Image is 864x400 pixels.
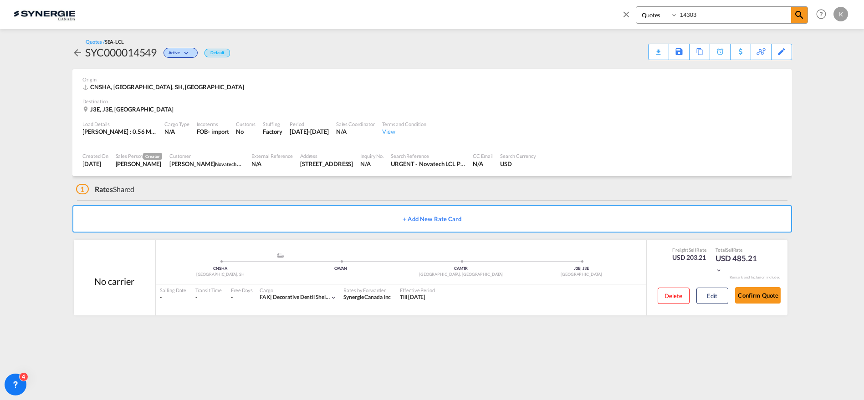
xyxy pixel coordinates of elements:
div: View [382,127,426,136]
div: K [833,7,848,21]
div: N/A [473,160,493,168]
md-icon: icon-arrow-left [72,47,83,58]
button: Edit [696,288,728,304]
div: URGENT - Novatech LCL Price Request - Departure from China - 556kgs - 1175268 [391,160,465,168]
md-icon: icon-magnify [794,10,805,20]
div: Address [300,152,353,159]
div: [GEOGRAPHIC_DATA] [521,272,641,278]
div: Search Currency [500,152,536,159]
span: Till [DATE] [400,294,425,300]
md-icon: icon-chevron-down [182,51,193,56]
div: Sales Coordinator [336,121,375,127]
div: Till 04 Oct 2025 [400,294,425,301]
button: Delete [658,288,690,304]
div: Destination [83,98,782,105]
span: J3E [583,266,589,271]
div: Period [290,121,329,127]
md-icon: icon-download [653,46,664,52]
md-icon: icon-close [621,9,631,19]
span: J3E [574,266,582,271]
div: Customs [236,121,255,127]
div: Effective Period [400,287,435,294]
div: Change Status Here [164,48,198,58]
span: Help [813,6,829,22]
span: Synergie Canada Inc [343,294,391,300]
span: Novatech Entry Doors LLC [215,160,273,167]
div: CNSHA, Shanghai, SH, Europe [83,83,246,91]
div: [PERSON_NAME] : 0.56 MT | Volumetric Wt : 2.51 CBM | Chargeable Wt : 2.51 W/M [83,127,158,136]
div: Change Status Here [157,45,200,60]
md-icon: assets/icons/custom/ship-fill.svg [275,253,286,258]
div: Shared [76,184,135,194]
span: icon-close [621,6,636,28]
div: Terms and Condition [382,121,426,127]
button: Confirm Quote [735,287,781,304]
div: USD 485.21 [716,253,761,275]
div: Synergie Canada Inc [343,294,391,301]
button: + Add New Rate Card [72,205,792,233]
span: icon-magnify [791,7,808,23]
md-icon: icon-chevron-down [716,267,722,273]
div: Load Details [83,121,158,127]
div: Quote PDF is not available at this time [653,44,664,52]
div: SYC000014549 [86,45,157,60]
div: Cargo [260,287,337,294]
div: Freight Rate [673,247,707,253]
div: Default [204,49,230,57]
div: Sailing Date [160,287,187,294]
div: - [160,294,187,301]
div: - [195,294,222,301]
div: 14 Sep 2025 [290,127,329,136]
span: Active [169,50,182,59]
div: 3092, English Creek Avenue, Egg Harbor Township NJ 08234 USA [300,160,353,168]
div: USD 203.21 [673,253,707,262]
div: N/A [251,160,293,168]
div: - [231,294,233,301]
div: Created On [83,152,108,159]
div: External Reference [251,152,293,159]
input: Enter Quotation Number [678,7,791,23]
div: N/A [165,127,189,136]
div: [GEOGRAPHIC_DATA], [GEOGRAPHIC_DATA] [401,272,521,278]
div: Origin [83,76,782,83]
div: N/A [336,127,375,136]
div: FOB [197,127,208,136]
div: Factory Stuffing [263,127,282,136]
div: [GEOGRAPHIC_DATA], SH [160,272,281,278]
div: - import [208,127,229,136]
div: Remark and Inclusion included [723,275,787,280]
div: Sales Person [116,152,162,160]
div: J3E, J3E, Canada [83,105,176,113]
span: Sell [689,247,696,253]
div: CAMTR [401,266,521,272]
div: Rates by Forwarder [343,287,391,294]
div: decorative dentil shelves [260,294,330,301]
div: CAVAN [281,266,401,272]
span: FAK [260,294,273,300]
span: CNSHA, [GEOGRAPHIC_DATA], SH, [GEOGRAPHIC_DATA] [91,83,244,91]
div: N/A [360,160,383,168]
span: Sell [726,247,733,253]
div: icon-arrow-left [72,45,86,60]
div: Save As Template [669,44,689,60]
div: USD [500,160,536,168]
span: Rates [95,185,113,193]
div: CNSHA [160,266,281,272]
div: Total Rate [716,247,761,253]
div: Inquiry No. [360,152,383,159]
div: Search Reference [391,152,465,159]
div: Cargo Type [165,121,189,127]
div: 4 Sep 2025 [83,160,108,168]
div: No carrier [94,275,134,288]
div: Help [813,6,833,23]
span: 1 [76,184,89,194]
md-icon: icon-chevron-down [330,294,337,301]
div: Incoterms [197,121,229,127]
span: Creator [143,153,162,160]
div: Karen Mercier [116,160,162,168]
div: Transit Time [195,287,222,294]
div: CC Email [473,152,493,159]
div: Stuffing [263,121,282,127]
div: Quotes /SEA-LCL [86,38,124,45]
